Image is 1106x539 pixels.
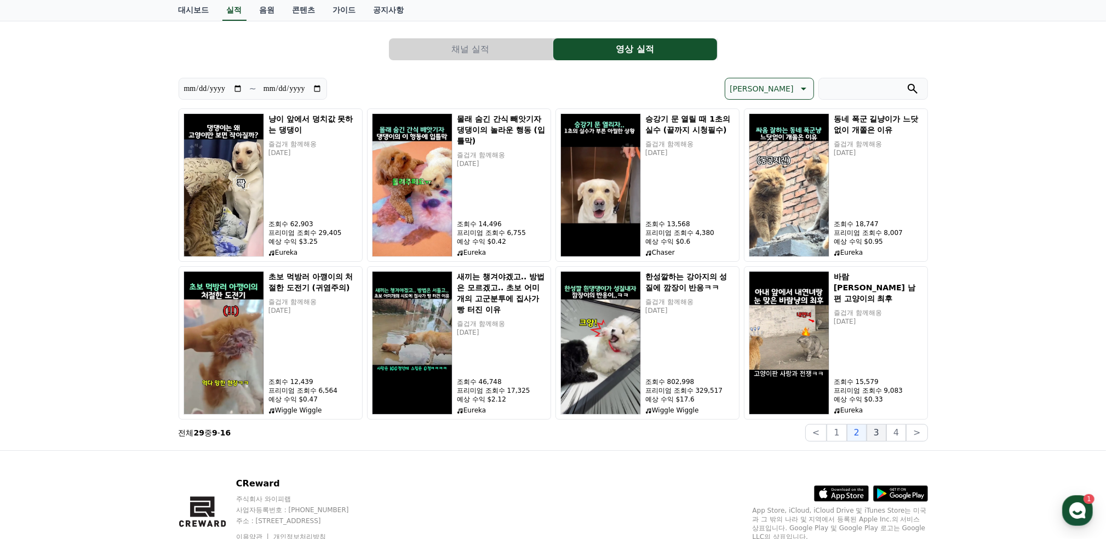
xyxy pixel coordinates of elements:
[749,113,829,257] img: 동네 폭군 길냥이가 느닷없이 개쫄은 이유
[457,113,546,146] h5: 몰래 숨긴 간식 빼앗기자 댕댕이의 놀라운 행동 (입틀막)
[645,386,735,395] p: 프리미엄 조회수 329,517
[457,377,546,386] p: 조회수 46,748
[268,113,358,135] h5: 냥이 앞에서 덩치값 못하는 댕댕이
[744,266,928,420] button: 바람 핀 남편 고양이의 최후 바람 [PERSON_NAME] 남편 고양이의 최후 즐겁개 함께해옹 [DATE] 조회수 15,579 프리미엄 조회수 9,083 예상 수익 $0.33...
[457,151,546,159] p: 즐겁개 함께해옹
[457,220,546,228] p: 조회수 14,496
[457,406,546,415] p: Eureka
[645,113,735,135] h5: 승강기 문 열릴 때 1초의 실수 (끝까지 시청필수)
[367,266,551,420] button: 새끼는 챙겨야겠고.. 방법은 모르겠고.. 초보 어미개의 고군분투에 집사가 빵 터진 이유 새끼는 챙겨야겠고.. 방법은 모르겠고.. 초보 어미개의 고군분투에 집사가 빵 터진 이유...
[457,271,546,315] h5: 새끼는 챙겨야겠고.. 방법은 모르겠고.. 초보 어미개의 고군분투에 집사가 빵 터진 이유
[867,424,886,441] button: 3
[268,271,358,293] h5: 초보 먹방러 아깽이의 처절한 도전기 (귀염주의)
[268,377,358,386] p: 조회수 12,439
[645,306,735,315] p: [DATE]
[268,248,358,257] p: Eureka
[645,248,735,257] p: Chaser
[553,38,717,60] button: 영상 실적
[268,220,358,228] p: 조회수 62,903
[834,317,923,326] p: [DATE]
[372,271,452,415] img: 새끼는 챙겨야겠고.. 방법은 모르겠고.. 초보 어미개의 고군분투에 집사가 빵 터진 이유
[457,228,546,237] p: 프리미엄 조회수 6,755
[834,248,923,257] p: Eureka
[169,364,182,372] span: 설정
[457,328,546,337] p: [DATE]
[268,228,358,237] p: 프리미엄 조회수 29,405
[886,424,906,441] button: 4
[834,377,923,386] p: 조회수 15,579
[645,140,735,148] p: 즐겁개 함께해옹
[236,517,370,525] p: 주소 : [STREET_ADDRESS]
[744,108,928,262] button: 동네 폭군 길냥이가 느닷없이 개쫄은 이유 동네 폭군 길냥이가 느닷없이 개쫄은 이유 즐겁개 함께해옹 [DATE] 조회수 18,747 프리미엄 조회수 8,007 예상 수익 $0....
[184,271,264,415] img: 초보 먹방러 아깽이의 처절한 도전기 (귀염주의)
[645,237,735,246] p: 예상 수익 $0.6
[179,108,363,262] button: 냥이 앞에서 덩치값 못하는 댕댕이 냥이 앞에서 덩치값 못하는 댕댕이 즐겁개 함께해옹 [DATE] 조회수 62,903 프리미엄 조회수 29,405 예상 수익 $3.25 Eureka
[372,113,452,257] img: 몰래 숨긴 간식 빼앗기자 댕댕이의 놀라운 행동 (입틀막)
[179,427,231,438] p: 전체 중 -
[179,266,363,420] button: 초보 먹방러 아깽이의 처절한 도전기 (귀염주의) 초보 먹방러 아깽이의 처절한 도전기 (귀염주의) 즐겁개 함께해옹 [DATE] 조회수 12,439 프리미엄 조회수 6,564 예...
[555,108,740,262] button: 승강기 문 열릴 때 1초의 실수 (끝까지 시청필수) 승강기 문 열릴 때 1초의 실수 (끝까지 시청필수) 즐겁개 함께해옹 [DATE] 조회수 13,568 프리미엄 조회수 4,3...
[35,364,41,372] span: 홈
[457,386,546,395] p: 프리미엄 조회수 17,325
[268,297,358,306] p: 즐겁개 함께해옹
[268,140,358,148] p: 즐겁개 함께해옹
[834,140,923,148] p: 즐겁개 함께해옹
[834,386,923,395] p: 프리미엄 조회수 9,083
[645,406,735,415] p: Wiggle Wiggle
[212,428,217,437] strong: 9
[555,266,740,420] button: 한성깔하는 강아지의 성질에 깜장이 반응ㅋㅋ 한성깔하는 강아지의 성질에 깜장이 반응ㅋㅋ 즐겁개 함께해옹 [DATE] 조회수 802,998 프리미엄 조회수 329,517 예상 수...
[100,364,113,373] span: 대화
[457,395,546,404] p: 예상 수익 $2.12
[553,38,718,60] a: 영상 실적
[834,237,923,246] p: 예상 수익 $0.95
[645,220,735,228] p: 조회수 13,568
[834,148,923,157] p: [DATE]
[268,406,358,415] p: Wiggle Wiggle
[560,271,641,415] img: 한성깔하는 강아지의 성질에 깜장이 반응ㅋㅋ
[184,113,264,257] img: 냥이 앞에서 덩치값 못하는 댕댕이
[834,395,923,404] p: 예상 수익 $0.33
[389,38,553,60] a: 채널 실적
[645,395,735,404] p: 예상 수익 $17.6
[389,38,553,60] button: 채널 실적
[268,386,358,395] p: 프리미엄 조회수 6,564
[827,424,846,441] button: 1
[645,377,735,386] p: 조회수 802,998
[834,220,923,228] p: 조회수 18,747
[236,506,370,514] p: 사업자등록번호 : [PHONE_NUMBER]
[645,297,735,306] p: 즐겁개 함께해옹
[367,108,551,262] button: 몰래 숨긴 간식 빼앗기자 댕댕이의 놀라운 행동 (입틀막) 몰래 숨긴 간식 빼앗기자 댕댕이의 놀라운 행동 (입틀막) 즐겁개 함께해옹 [DATE] 조회수 14,496 프리미엄 조...
[194,428,204,437] strong: 29
[906,424,927,441] button: >
[560,113,641,257] img: 승강기 문 열릴 때 1초의 실수 (끝까지 시청필수)
[72,347,141,375] a: 1대화
[268,306,358,315] p: [DATE]
[141,347,210,375] a: 설정
[834,228,923,237] p: 프리미엄 조회수 8,007
[249,82,256,95] p: ~
[834,271,923,304] h5: 바람 [PERSON_NAME] 남편 고양이의 최후
[805,424,827,441] button: <
[111,347,115,355] span: 1
[268,237,358,246] p: 예상 수익 $3.25
[730,81,793,96] p: [PERSON_NAME]
[834,113,923,135] h5: 동네 폭군 길냥이가 느닷없이 개쫄은 이유
[834,308,923,317] p: 즐겁개 함께해옹
[749,271,829,415] img: 바람 핀 남편 고양이의 최후
[847,424,867,441] button: 2
[268,148,358,157] p: [DATE]
[645,271,735,293] h5: 한성깔하는 강아지의 성질에 깜장이 반응ㅋㅋ
[457,159,546,168] p: [DATE]
[3,347,72,375] a: 홈
[268,395,358,404] p: 예상 수익 $0.47
[220,428,231,437] strong: 16
[236,495,370,503] p: 주식회사 와이피랩
[457,248,546,257] p: Eureka
[236,477,370,490] p: CReward
[834,406,923,415] p: Eureka
[457,319,546,328] p: 즐겁개 함께해옹
[457,237,546,246] p: 예상 수익 $0.42
[645,228,735,237] p: 프리미엄 조회수 4,380
[645,148,735,157] p: [DATE]
[725,78,813,100] button: [PERSON_NAME]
